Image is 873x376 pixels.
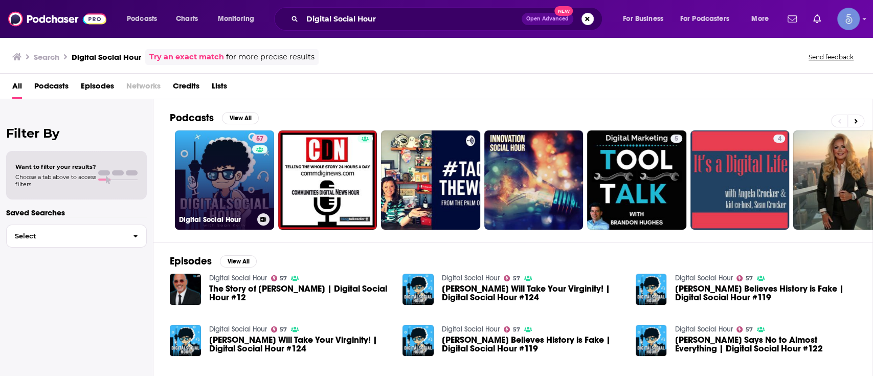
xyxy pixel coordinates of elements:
[675,134,678,144] span: 5
[15,173,96,188] span: Choose a tab above to access filters.
[209,325,267,334] a: Digital Social Hour
[176,12,198,26] span: Charts
[513,276,520,281] span: 57
[442,336,623,353] a: Greg Reid Believes History is Fake | Digital Social Hour #119
[8,9,106,29] img: Podchaser - Follow, Share and Rate Podcasts
[402,274,434,305] img: Richelle Ryan Will Take Your Virginity! | Digital Social Hour #124
[442,325,500,334] a: Digital Social Hour
[15,163,96,170] span: Want to filter your results?
[675,284,856,302] span: [PERSON_NAME] Believes History is Fake | Digital Social Hour #119
[256,134,263,144] span: 57
[442,284,623,302] a: Richelle Ryan Will Take Your Virginity! | Digital Social Hour #124
[220,255,257,268] button: View All
[175,130,274,230] a: 57Digital Social Hour
[504,275,520,281] a: 57
[209,336,391,353] a: Richelle Ryan Will Take Your Virginity! | Digital Social Hour #124
[442,274,500,282] a: Digital Social Hour
[211,11,267,27] button: open menu
[513,327,520,332] span: 57
[809,10,825,28] a: Show notifications dropdown
[675,284,856,302] a: Greg Reid Believes History is Fake | Digital Social Hour #119
[127,12,157,26] span: Podcasts
[623,12,663,26] span: For Business
[402,325,434,356] img: Greg Reid Believes History is Fake | Digital Social Hour #119
[670,135,682,143] a: 5
[675,325,732,334] a: Digital Social Hour
[554,6,573,16] span: New
[173,78,199,99] a: Credits
[442,284,623,302] span: [PERSON_NAME] Will Take Your Virginity! | Digital Social Hour #124
[34,52,59,62] h3: Search
[81,78,114,99] a: Episodes
[805,53,857,61] button: Send feedback
[170,112,214,124] h2: Podcasts
[675,336,856,353] a: Eddie Maalouf Says No to Almost Everything | Digital Social Hour #122
[170,274,201,305] img: The Story of Howie Mandel | Digital Social Hour #12
[744,11,781,27] button: open menu
[837,8,860,30] img: User Profile
[209,274,267,282] a: Digital Social Hour
[170,325,201,356] img: Richelle Ryan Will Take Your Virginity! | Digital Social Hour #124
[209,284,391,302] span: The Story of [PERSON_NAME] | Digital Social Hour #12
[736,275,753,281] a: 57
[636,325,667,356] img: Eddie Maalouf Says No to Almost Everything | Digital Social Hour #122
[636,274,667,305] img: Greg Reid Believes History is Fake | Digital Social Hour #119
[212,78,227,99] a: Lists
[170,255,212,268] h2: Episodes
[675,336,856,353] span: [PERSON_NAME] Says No to Almost Everything | Digital Social Hour #122
[169,11,204,27] a: Charts
[120,11,170,27] button: open menu
[587,130,686,230] a: 5
[280,276,287,281] span: 57
[126,78,161,99] span: Networks
[7,233,125,239] span: Select
[209,336,391,353] span: [PERSON_NAME] Will Take Your Virginity! | Digital Social Hour #124
[773,135,785,143] a: 4
[680,12,729,26] span: For Podcasters
[34,78,69,99] a: Podcasts
[170,255,257,268] a: EpisodesView All
[777,134,781,144] span: 4
[526,16,569,21] span: Open Advanced
[271,275,287,281] a: 57
[736,326,753,333] a: 57
[209,284,391,302] a: The Story of Howie Mandel | Digital Social Hour #12
[284,7,612,31] div: Search podcasts, credits, & more...
[6,126,147,141] h2: Filter By
[746,276,753,281] span: 57
[302,11,522,27] input: Search podcasts, credits, & more...
[837,8,860,30] button: Show profile menu
[252,135,267,143] a: 57
[504,326,520,333] a: 57
[280,327,287,332] span: 57
[12,78,22,99] a: All
[179,215,253,224] h3: Digital Social Hour
[271,326,287,333] a: 57
[784,10,801,28] a: Show notifications dropdown
[6,208,147,217] p: Saved Searches
[616,11,676,27] button: open menu
[170,112,259,124] a: PodcastsView All
[751,12,769,26] span: More
[218,12,254,26] span: Monitoring
[837,8,860,30] span: Logged in as Spiral5-G1
[442,336,623,353] span: [PERSON_NAME] Believes History is Fake | Digital Social Hour #119
[72,52,141,62] h3: Digital Social Hour
[746,327,753,332] span: 57
[690,130,790,230] a: 4
[522,13,573,25] button: Open AdvancedNew
[6,225,147,248] button: Select
[222,112,259,124] button: View All
[674,11,744,27] button: open menu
